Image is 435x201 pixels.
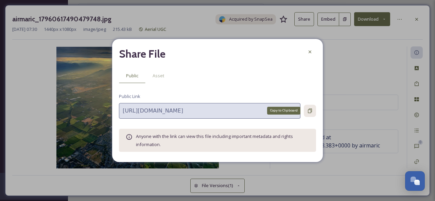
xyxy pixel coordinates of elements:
[267,107,300,114] div: Copy to Clipboard
[126,73,138,79] span: Public
[119,93,140,100] span: Public Link
[119,46,166,62] h2: Share File
[136,133,293,147] span: Anyone with the link can view this file including important metadata and rights information.
[405,171,425,191] button: Open Chat
[153,73,164,79] span: Asset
